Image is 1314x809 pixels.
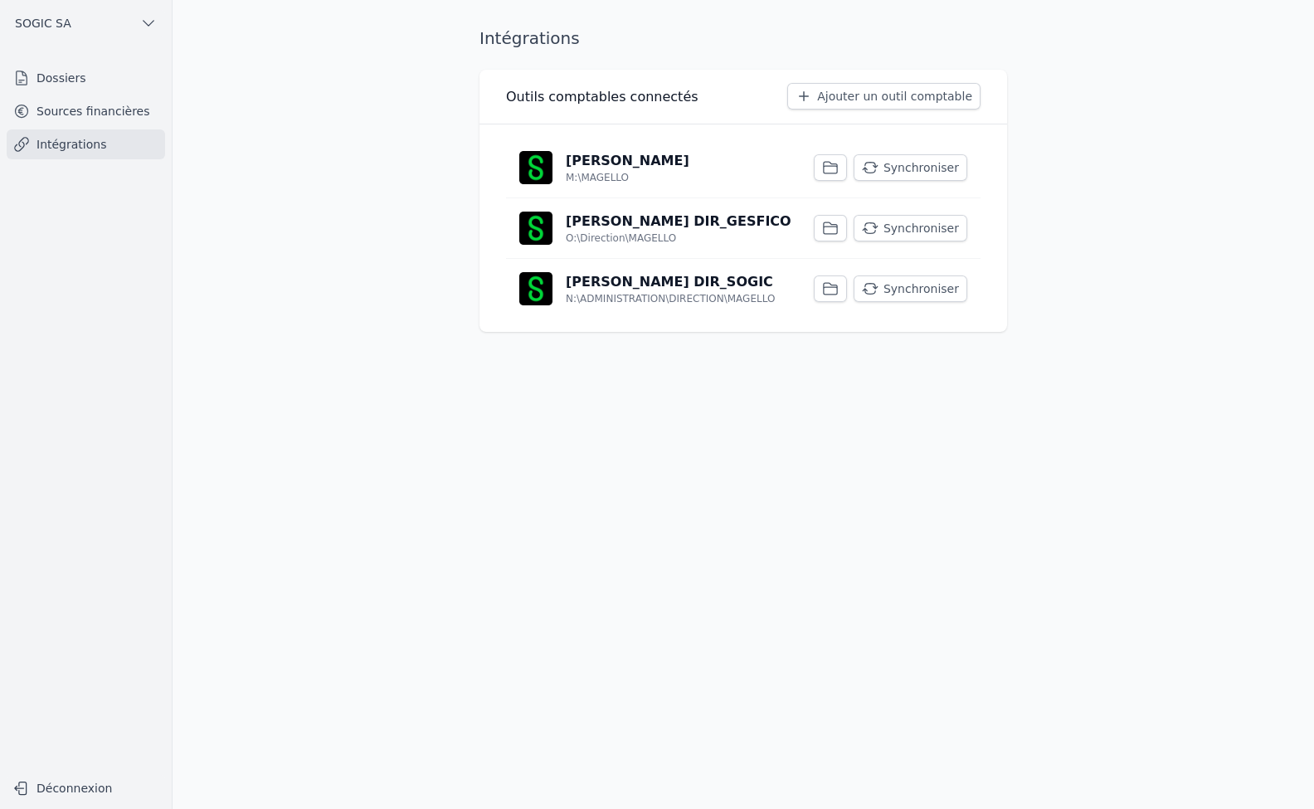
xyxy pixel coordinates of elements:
[506,138,981,197] a: [PERSON_NAME] M:\MAGELLO Synchroniser
[566,292,775,305] p: N:\ADMINISTRATION\DIRECTION\MAGELLO
[7,10,165,37] button: SOGIC SA
[566,151,689,171] p: [PERSON_NAME]
[566,212,791,231] p: [PERSON_NAME] DIR_GESFICO
[787,83,981,110] button: Ajouter un outil comptable
[506,87,698,107] h3: Outils comptables connectés
[854,215,967,241] button: Synchroniser
[479,27,580,50] h1: Intégrations
[506,259,981,319] a: [PERSON_NAME] DIR_SOGIC N:\ADMINISTRATION\DIRECTION\MAGELLO Synchroniser
[566,231,676,245] p: O:\Direction\MAGELLO
[854,275,967,302] button: Synchroniser
[854,154,967,181] button: Synchroniser
[7,129,165,159] a: Intégrations
[566,171,629,184] p: M:\MAGELLO
[15,15,71,32] span: SOGIC SA
[7,63,165,93] a: Dossiers
[7,96,165,126] a: Sources financières
[7,775,165,802] button: Déconnexion
[506,198,981,258] a: [PERSON_NAME] DIR_GESFICO O:\Direction\MAGELLO Synchroniser
[566,272,773,292] p: [PERSON_NAME] DIR_SOGIC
